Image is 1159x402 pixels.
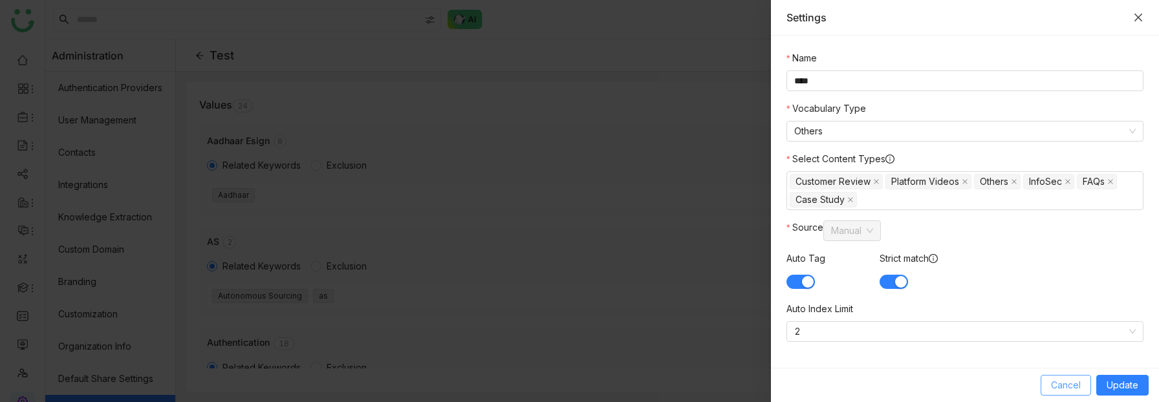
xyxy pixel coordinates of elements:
nz-select-item: Others [794,122,1136,141]
div: Case Study [796,193,845,207]
button: Cancel [1041,375,1091,396]
div: Others [980,175,1008,189]
label: Select Content Types [786,152,894,166]
div: Platform Videos [891,175,959,189]
nz-select-item: Case Study [790,192,857,207]
label: Auto Tag [786,251,825,266]
label: Name [786,51,817,65]
div: Customer Review [796,175,871,189]
span: Cancel [1051,378,1081,392]
nz-select-item: InfoSec [1023,174,1074,189]
button: Close [1133,12,1143,23]
nz-select-item: Others [974,174,1021,189]
button: Update [1096,375,1149,396]
nz-select-item: Manual [831,221,873,240]
nz-select-item: FAQs [1077,174,1117,189]
label: Auto Index Limit [786,302,853,316]
span: Update [1107,378,1138,392]
div: Settings [786,10,1127,25]
nz-select-item: Platform Videos [885,174,971,189]
div: FAQs [1083,175,1105,189]
div: InfoSec [1029,175,1062,189]
label: Source [786,220,823,235]
nz-select-item: Customer Review [790,174,883,189]
nz-select-item: 2 [794,322,1136,341]
label: Vocabulary Type [786,101,866,116]
label: Strict match [880,251,938,266]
